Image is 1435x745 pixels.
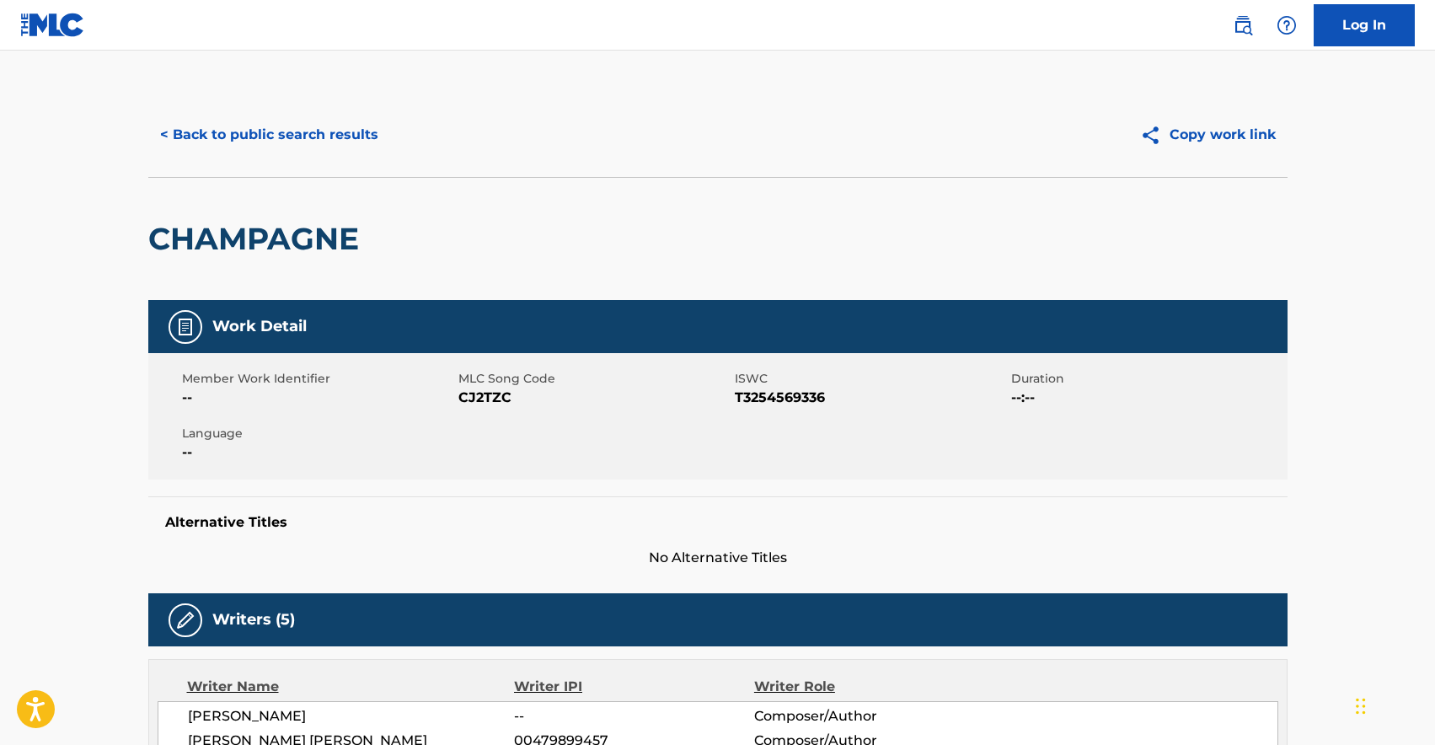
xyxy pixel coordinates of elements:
[182,442,454,463] span: --
[1314,4,1415,46] a: Log In
[1140,125,1170,146] img: Copy work link
[1351,664,1435,745] iframe: Chat Widget
[1270,8,1304,42] div: Help
[514,706,753,726] span: --
[187,677,515,697] div: Writer Name
[735,370,1007,388] span: ISWC
[1011,370,1283,388] span: Duration
[1128,114,1288,156] button: Copy work link
[148,114,390,156] button: < Back to public search results
[175,610,195,630] img: Writers
[514,677,754,697] div: Writer IPI
[182,425,454,442] span: Language
[735,388,1007,408] span: T3254569336
[754,706,972,726] span: Composer/Author
[1226,8,1260,42] a: Public Search
[212,610,295,630] h5: Writers (5)
[1011,388,1283,408] span: --:--
[148,548,1288,568] span: No Alternative Titles
[458,388,731,408] span: CJ2TZC
[1233,15,1253,35] img: search
[188,706,515,726] span: [PERSON_NAME]
[148,220,367,258] h2: CHAMPAGNE
[754,677,972,697] div: Writer Role
[20,13,85,37] img: MLC Logo
[1356,681,1366,732] div: Drag
[165,514,1271,531] h5: Alternative Titles
[182,370,454,388] span: Member Work Identifier
[1277,15,1297,35] img: help
[182,388,454,408] span: --
[212,317,307,336] h5: Work Detail
[175,317,195,337] img: Work Detail
[458,370,731,388] span: MLC Song Code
